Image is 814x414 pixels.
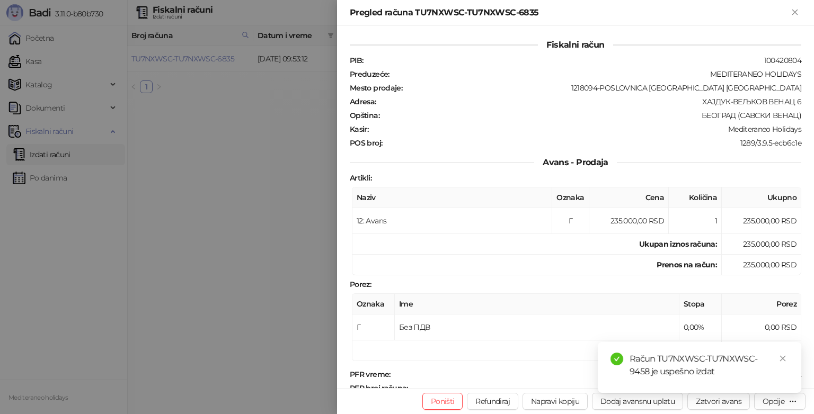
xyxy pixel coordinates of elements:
button: Refundiraj [467,393,518,410]
div: Opcije [763,397,784,406]
span: Fiskalni račun [538,40,613,50]
td: Г [352,314,395,340]
strong: Opština : [350,111,379,120]
button: Dodaj avansnu uplatu [592,393,683,410]
th: Oznaka [352,294,395,314]
span: close [779,355,786,362]
td: 235.000,00 RSD [722,208,801,234]
td: 0,00% [679,314,722,340]
strong: PFR vreme : [350,370,391,379]
td: 235.000,00 RSD [722,255,801,275]
th: Oznaka [552,187,589,208]
div: 1289/3.9.5-ecb6c1e [383,138,802,148]
td: 12: Avans [352,208,552,234]
div: Račun TU7NXWSC-TU7NXWSC-9458 je uspešno izdat [630,353,789,378]
div: Mediteraneo Holidays [369,124,802,134]
th: Količina [669,187,722,208]
strong: PIB : [350,56,363,65]
td: 0,00 RSD [722,340,801,361]
div: [DATE] 09:53:12 [392,370,802,379]
strong: Mesto prodaje : [350,83,402,93]
span: Avans - Prodaja [534,157,616,167]
td: 0,00 RSD [722,314,801,340]
button: Napravi kopiju [523,393,588,410]
button: Poništi [422,393,463,410]
td: 1 [669,208,722,234]
div: 100420804 [364,56,802,65]
td: 235.000,00 RSD [589,208,669,234]
td: Г [552,208,589,234]
th: Stopa [679,294,722,314]
strong: Preduzeće : [350,69,390,79]
button: Zatvori [789,6,801,19]
strong: POS broj : [350,138,382,148]
strong: Adresa : [350,97,376,106]
strong: Artikli : [350,173,371,183]
th: Ukupno [722,187,801,208]
td: 235.000,00 RSD [722,234,801,255]
strong: PFR broj računa : [350,383,408,393]
div: ХАЈДУК-ВЕЉКОВ ВЕНАЦ 6 [377,97,802,106]
span: Napravi kopiju [531,397,579,406]
th: Ime [395,294,679,314]
a: Close [777,353,789,364]
div: БЕОГРАД (САВСКИ ВЕНАЦ) [381,111,802,120]
th: Cena [589,187,669,208]
div: 1218094-POSLOVNICA [GEOGRAPHIC_DATA] [GEOGRAPHIC_DATA] [403,83,802,93]
span: check-circle [610,353,623,365]
button: Opcije [754,393,806,410]
div: TU7NXWSC-TU7NXWSC-6835 [409,383,802,393]
div: Pregled računa TU7NXWSC-TU7NXWSC-6835 [350,6,789,19]
strong: Kasir : [350,124,368,134]
strong: Porez : [350,280,371,289]
div: MEDITERANEO HOLIDAYS [391,69,802,79]
th: Naziv [352,187,552,208]
strong: Prenos na račun : [657,260,717,269]
button: Zatvori avans [687,393,750,410]
strong: Ukupan iznos računa : [639,239,717,249]
td: Без ПДВ [395,314,679,340]
th: Porez [722,294,801,314]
